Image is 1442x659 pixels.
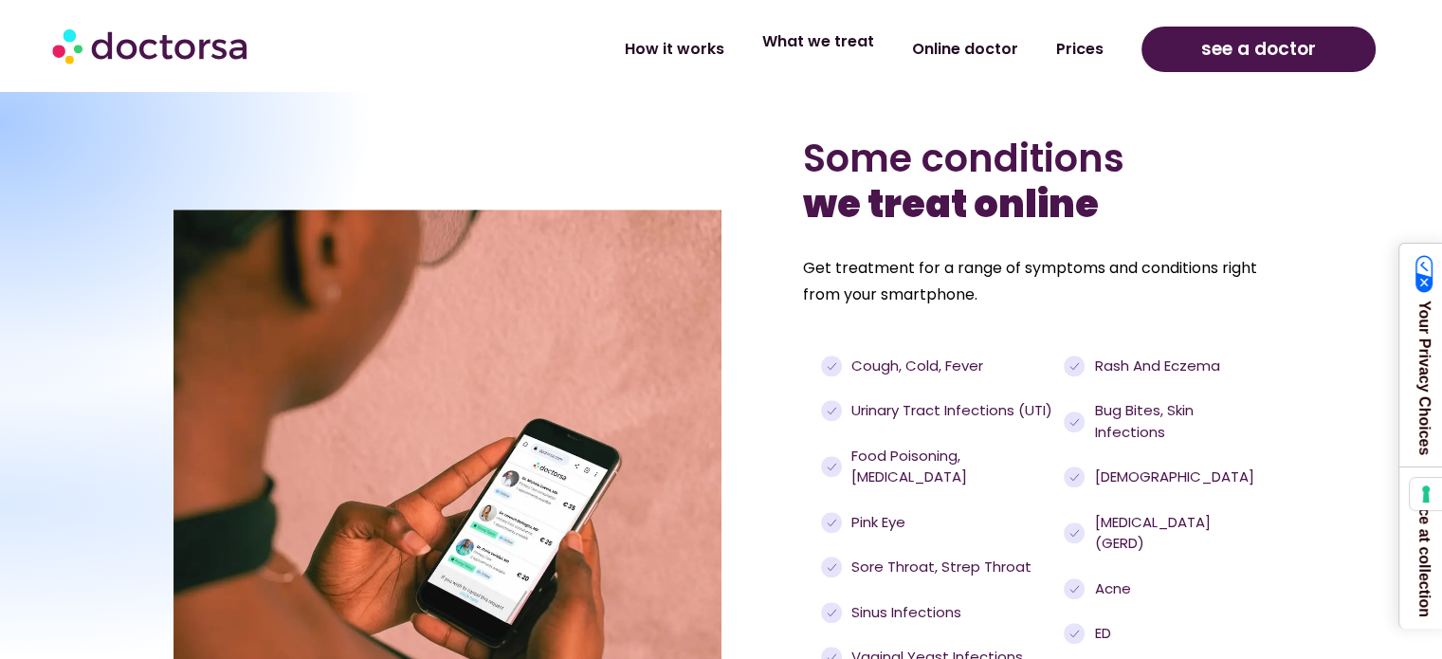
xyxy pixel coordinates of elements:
[847,602,961,624] span: Sinus infections
[847,512,905,534] span: Pink eye
[803,177,1099,230] b: we treat online
[821,512,1055,534] a: Pink eye
[821,400,1055,422] a: Urinary tract infections (UTI)
[803,136,1269,227] h2: Some conditions
[1090,356,1220,377] span: Rash and eczema
[743,20,893,64] a: What we treat
[1064,578,1254,600] a: Acne
[1201,34,1316,64] span: see a doctor
[1037,27,1123,71] a: Prices
[1141,27,1376,72] a: see a doctor
[821,557,1055,578] a: Sore throat, strep throat
[1064,400,1254,443] a: Bug bites, skin infections
[821,356,1055,377] a: Cough, cold, fever
[1064,467,1254,488] a: [DEMOGRAPHIC_DATA]
[1090,623,1111,645] span: ED
[1090,578,1131,600] span: Acne
[803,255,1269,308] p: Get treatment for a range of symptoms and conditions right from your smartphone.
[1064,356,1254,377] a: Rash and eczema
[1090,467,1254,488] span: [DEMOGRAPHIC_DATA]
[821,446,1055,488] a: Food poisoning, [MEDICAL_DATA]
[606,27,743,71] a: How it works
[380,27,1123,71] nav: Menu
[847,557,1031,578] span: Sore throat, strep throat
[1410,478,1442,510] button: Your consent preferences for tracking technologies
[893,27,1037,71] a: Online doctor
[1090,400,1254,443] span: Bug bites, skin infections
[821,602,1055,624] a: Sinus infections
[1415,255,1433,293] img: California Consumer Privacy Act (CCPA) Opt-Out Icon
[847,446,1054,488] span: Food poisoning, [MEDICAL_DATA]
[1090,512,1254,555] span: [MEDICAL_DATA] (GERD)
[847,356,983,377] span: Cough, cold, fever
[847,400,1052,422] span: Urinary tract infections (UTI)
